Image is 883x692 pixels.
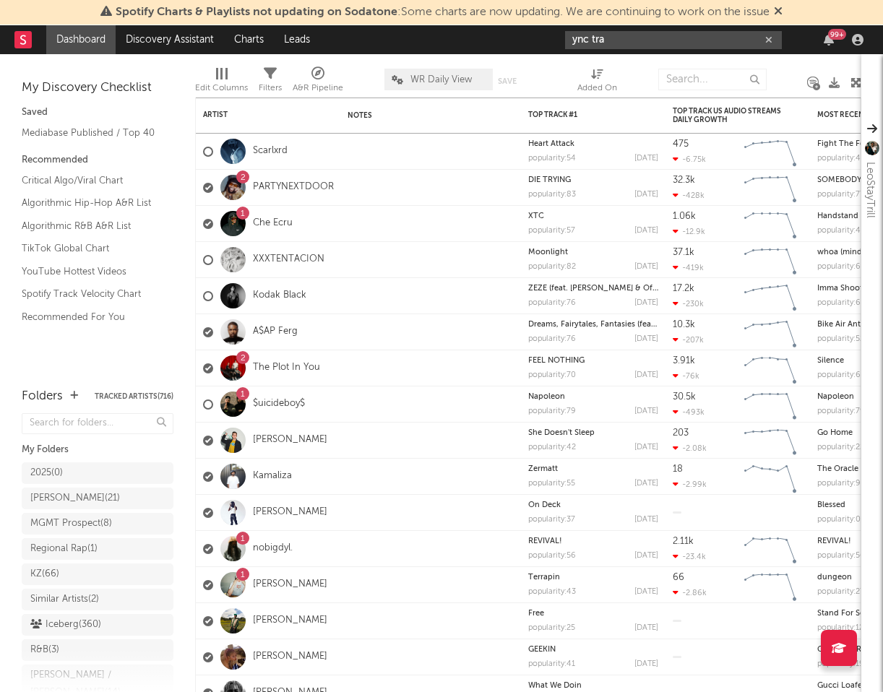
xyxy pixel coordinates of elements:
[528,393,658,401] div: Napoleon
[30,566,59,583] div: KZ ( 66 )
[22,125,159,141] a: Mediabase Published / Top 40
[528,501,561,509] a: On Deck
[673,573,684,582] div: 66
[203,111,311,119] div: Artist
[673,552,706,561] div: -23.4k
[817,212,858,220] a: Handstand
[817,444,864,451] div: popularity: 22
[577,61,617,103] div: Added On
[22,104,173,121] div: Saved
[528,285,668,293] a: ZEZE (feat. [PERSON_NAME] & Offset)
[673,139,689,149] div: 475
[673,537,694,546] div: 2.11k
[634,191,658,199] div: [DATE]
[22,241,159,256] a: TikTok Global Chart
[528,465,658,473] div: Zermatt
[46,25,116,54] a: Dashboard
[253,579,327,591] a: [PERSON_NAME]
[828,29,846,40] div: 99 +
[253,398,305,410] a: $uicideboy$
[673,588,707,597] div: -2.86k
[673,299,704,308] div: -230k
[673,371,699,381] div: -76k
[195,79,248,97] div: Edit Columns
[673,212,696,221] div: 1.06k
[673,191,705,200] div: -428k
[817,371,865,379] div: popularity: 62
[738,386,803,423] svg: Chart title
[30,591,99,608] div: Similar Artists ( 2 )
[528,140,574,148] a: Heart Attack
[634,480,658,488] div: [DATE]
[22,513,173,535] a: MGMT Prospect(8)
[528,444,576,451] div: popularity: 42
[817,263,866,271] div: popularity: 69
[30,464,63,482] div: 2025 ( 0 )
[528,429,658,437] div: She Doesn't Sleep
[738,531,803,567] svg: Chart title
[528,552,576,560] div: popularity: 56
[528,682,658,690] div: What We Doin
[817,155,866,163] div: popularity: 40
[817,501,845,509] a: Blessed
[817,299,865,307] div: popularity: 63
[658,69,767,90] input: Search...
[738,314,803,350] svg: Chart title
[528,357,658,365] div: FEEL NOTHING
[673,248,694,257] div: 37.1k
[528,393,565,401] a: Napoleon
[528,321,658,329] div: Dreams, Fairytales, Fantasies (feat. Brent Faiyaz & Salaam Remi)
[528,610,658,618] div: Free
[22,614,173,636] a: Iceberg(360)
[22,264,159,280] a: YouTube Hottest Videos
[774,7,783,18] span: Dismiss
[30,515,112,532] div: MGMT Prospect ( 8 )
[253,326,298,338] a: A$AP Ferg
[22,388,63,405] div: Folders
[528,227,575,235] div: popularity: 57
[22,462,173,484] a: 2025(0)
[634,371,658,379] div: [DATE]
[817,335,864,343] div: popularity: 52
[528,263,576,271] div: popularity: 82
[22,639,173,661] a: R&B(3)
[673,176,695,185] div: 32.3k
[528,176,658,184] div: DIE TRYING
[253,542,293,555] a: nobigdyl.
[634,624,658,632] div: [DATE]
[22,538,173,560] a: Regional Rap(1)
[528,321,781,329] a: Dreams, Fairytales, Fantasies (feat. [PERSON_NAME] & Salaam Remi)
[528,429,595,437] a: She Doesn't Sleep
[673,335,704,345] div: -207k
[528,212,658,220] div: XTC
[634,588,658,596] div: [DATE]
[95,393,173,400] button: Tracked Artists(716)
[528,140,658,148] div: Heart Attack
[673,263,704,272] div: -419k
[634,660,658,668] div: [DATE]
[528,537,658,545] div: REVIVAL!
[634,335,658,343] div: [DATE]
[253,651,327,663] a: [PERSON_NAME]
[22,413,173,434] input: Search for folders...
[738,567,803,603] svg: Chart title
[817,285,863,293] a: Imma Shoot
[528,212,544,220] a: XTC
[673,227,705,236] div: -12.9k
[253,434,327,446] a: [PERSON_NAME]
[528,285,658,293] div: ZEZE (feat. Travis Scott & Offset)
[817,480,861,488] div: popularity: 9
[673,480,707,489] div: -2.99k
[634,407,658,415] div: [DATE]
[673,155,706,164] div: -6.75k
[528,176,571,184] a: DIE TRYING
[528,588,576,596] div: popularity: 43
[293,79,343,97] div: A&R Pipeline
[817,393,854,401] a: Napoleon
[528,646,658,654] div: GEEKIN
[528,371,576,379] div: popularity: 70
[22,195,159,211] a: Algorithmic Hip-Hop A&R List
[528,574,560,581] a: Terrapin
[528,624,575,632] div: popularity: 25
[634,552,658,560] div: [DATE]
